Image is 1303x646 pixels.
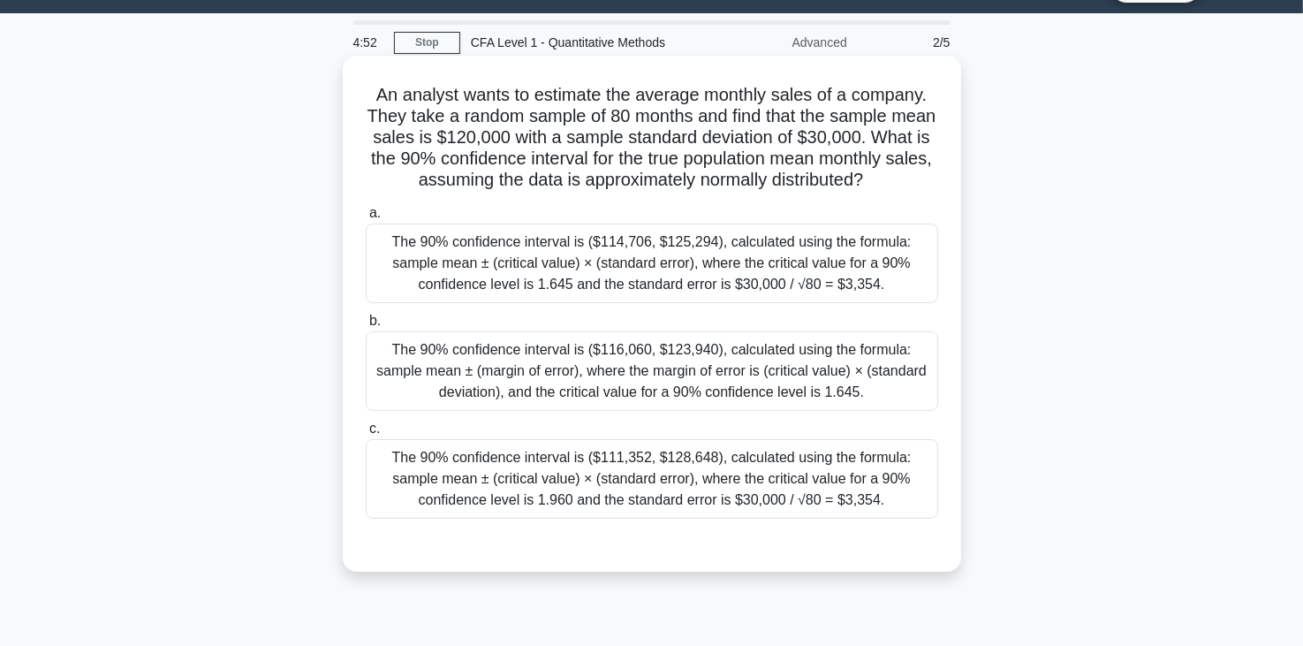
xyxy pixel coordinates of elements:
[703,25,858,60] div: Advanced
[394,32,460,54] a: Stop
[366,224,938,303] div: The 90% confidence interval is ($114,706, $125,294), calculated using the formula: sample mean ± ...
[343,25,394,60] div: 4:52
[366,331,938,411] div: The 90% confidence interval is ($116,060, $123,940), calculated using the formula: sample mean ± ...
[460,25,703,60] div: CFA Level 1 - Quantitative Methods
[858,25,961,60] div: 2/5
[369,205,381,220] span: a.
[364,84,940,192] h5: An analyst wants to estimate the average monthly sales of a company. They take a random sample of...
[366,439,938,519] div: The 90% confidence interval is ($111,352, $128,648), calculated using the formula: sample mean ± ...
[369,313,381,328] span: b.
[369,421,380,436] span: c.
